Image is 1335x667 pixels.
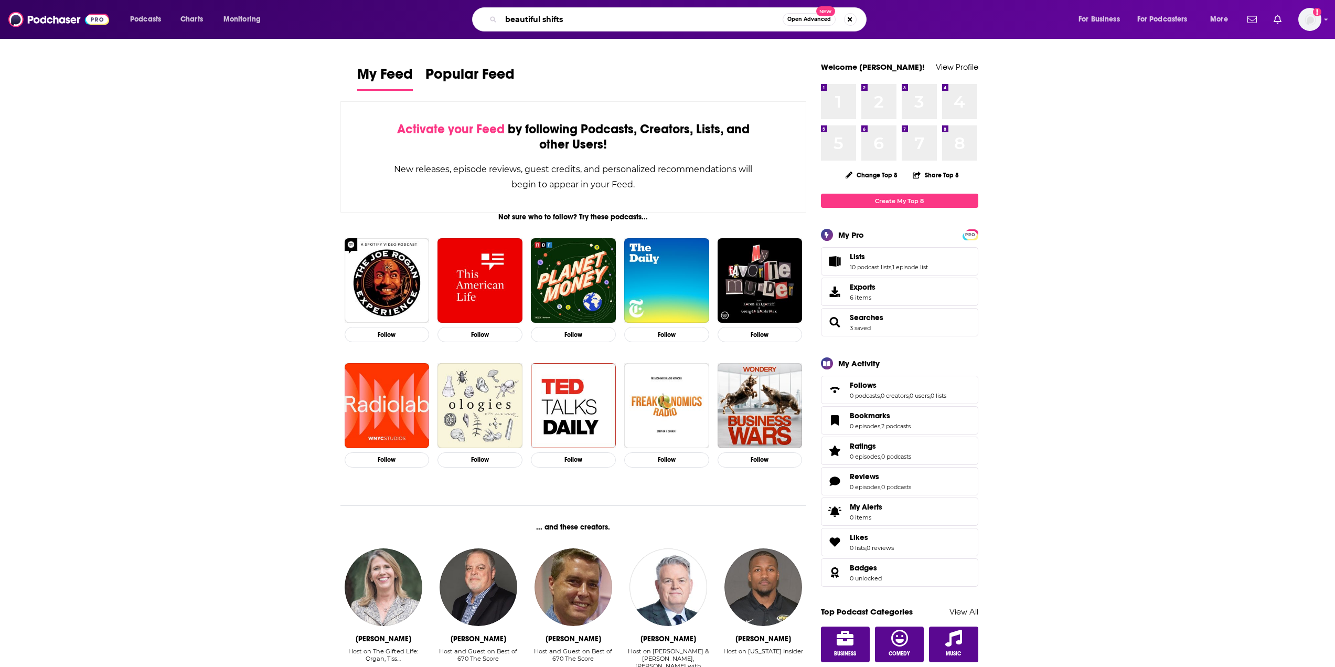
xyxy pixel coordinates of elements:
a: 0 reviews [867,544,894,552]
a: Likes [850,533,894,542]
span: My Alerts [850,502,882,512]
span: My Alerts [825,504,846,519]
a: Business [821,627,870,662]
img: This American Life [437,238,522,323]
span: Ratings [850,441,876,451]
a: Exports [821,278,978,306]
a: 10 podcast lists [850,263,891,271]
button: Follow [531,452,616,468]
div: Host on [US_STATE] Insider [723,648,803,655]
svg: Add a profile image [1313,8,1321,16]
a: Top Podcast Categories [821,607,913,617]
a: 1 episode list [892,263,928,271]
img: Freakonomics Radio [624,363,709,448]
div: Lori Steele [356,634,411,643]
a: 3 saved [850,324,871,332]
div: New releases, episode reviews, guest credits, and personalized recommendations will begin to appe... [393,162,754,192]
span: Badges [850,563,877,573]
a: Follows [825,383,846,397]
a: Comedy [875,627,924,662]
button: open menu [1130,11,1203,28]
img: Podchaser - Follow, Share and Rate Podcasts [8,9,109,29]
input: Search podcasts, credits, & more... [501,11,783,28]
a: Charts [174,11,209,28]
button: open menu [1071,11,1133,28]
span: Charts [180,12,203,27]
a: Welcome [PERSON_NAME]! [821,62,925,72]
a: Searches [850,313,883,322]
div: Host and Guest on Best of 670 The Score [530,648,616,662]
a: Lists [850,252,928,261]
a: Bookmarks [850,411,911,420]
a: Show notifications dropdown [1243,10,1261,28]
div: Host on The Gifted Life: Organ, Tiss… [340,648,427,662]
div: My Pro [838,230,864,240]
img: Mike Mulligan [440,548,517,626]
button: Open AdvancedNew [783,13,836,26]
img: The Joe Rogan Experience [345,238,430,323]
div: by following Podcasts, Creators, Lists, and other Users! [393,122,754,152]
a: 0 episodes [850,483,880,491]
span: Reviews [821,467,978,495]
button: Change Top 8 [839,168,904,182]
span: Badges [821,558,978,587]
span: Ratings [821,437,978,465]
img: My Favorite Murder with Karen Kilgariff and Georgia Hardstark [718,238,803,323]
div: Search podcasts, credits, & more... [482,7,877,31]
a: Create My Top 8 [821,194,978,208]
div: Mike Mulligan [451,634,506,643]
span: Follows [850,380,877,390]
span: , [880,453,881,460]
span: Music [946,651,961,657]
span: Popular Feed [425,65,515,89]
span: , [866,544,867,552]
span: PRO [964,231,977,239]
img: The Daily [624,238,709,323]
a: Ratings [825,443,846,458]
a: Likes [825,535,846,549]
img: Ologies with Alie Ward [437,363,522,448]
a: PRO [964,230,977,238]
a: Lists [825,254,846,269]
a: Jeff Blair [629,548,707,626]
span: , [880,422,881,430]
a: 2 podcasts [881,422,911,430]
span: Comedy [889,651,910,657]
a: View All [949,607,978,617]
img: Lori Steele [345,548,422,626]
a: 0 unlocked [850,575,882,582]
span: Bookmarks [850,411,890,420]
span: Likes [850,533,868,542]
a: 0 episodes [850,422,880,430]
div: ... and these creators. [340,523,807,532]
a: Planet Money [531,238,616,323]
span: Reviews [850,472,879,481]
button: Follow [345,452,430,468]
span: 6 items [850,294,875,301]
button: open menu [216,11,274,28]
div: Sam Webb [735,634,791,643]
button: Show profile menu [1298,8,1321,31]
button: Follow [624,327,709,342]
a: Business Wars [718,363,803,448]
img: Radiolab [345,363,430,448]
a: 0 creators [881,392,909,399]
img: TED Talks Daily [531,363,616,448]
button: Share Top 8 [912,165,959,185]
button: Follow [718,327,803,342]
a: 0 lists [850,544,866,552]
button: Follow [624,452,709,468]
span: , [909,392,910,399]
a: My Feed [357,65,413,91]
